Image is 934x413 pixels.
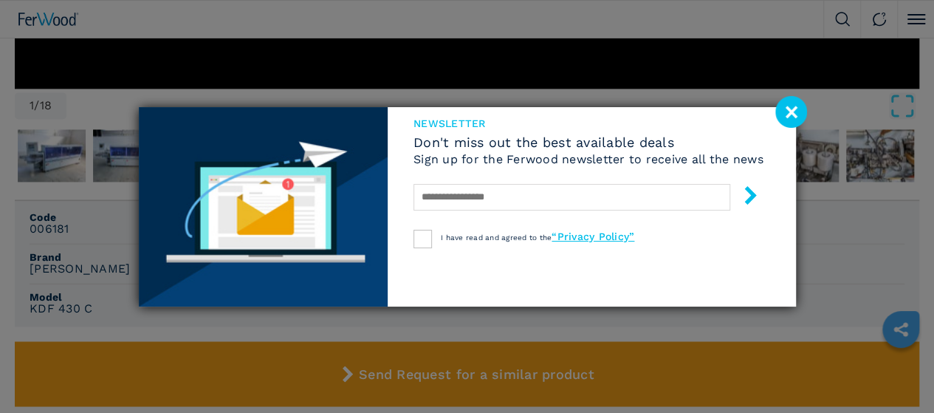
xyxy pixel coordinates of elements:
[727,180,760,215] button: submit-button
[552,231,634,242] a: “Privacy Policy”
[413,154,763,165] h6: Sign up for the Ferwood newsletter to receive all the news
[441,233,634,242] span: I have read and agreed to the
[413,118,763,129] span: newsletter
[413,136,763,149] span: Don't miss out the best available deals
[139,107,388,307] img: Newsletter image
